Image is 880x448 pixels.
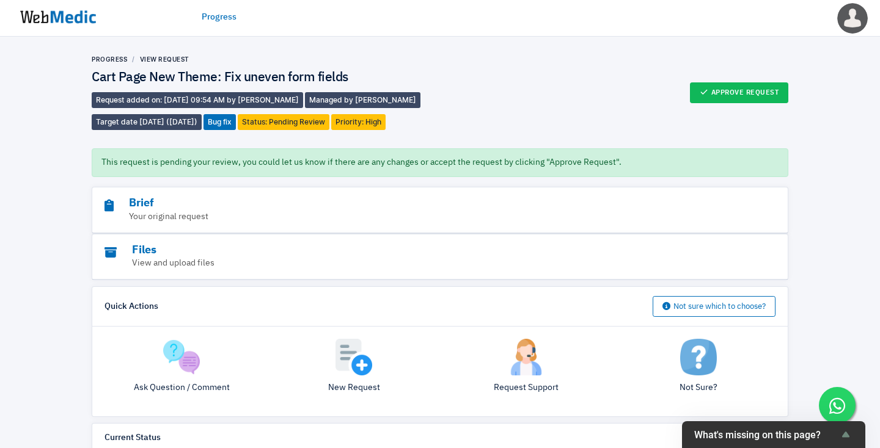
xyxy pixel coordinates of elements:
[277,381,431,394] p: New Request
[680,339,717,375] img: not-sure.png
[508,339,544,375] img: support.png
[305,92,420,108] span: Managed by [PERSON_NAME]
[238,114,329,130] span: Status: Pending Review
[202,11,237,24] a: Progress
[690,82,789,103] button: Approve Request
[163,339,200,375] img: question.png
[694,427,853,442] button: Show survey - What's missing on this page?
[92,55,440,64] nav: breadcrumb
[204,114,236,130] span: Bug fix
[621,381,776,394] p: Not Sure?
[105,381,258,394] p: Ask Question / Comment
[92,56,127,63] a: Progress
[105,211,708,223] p: Your original request
[105,433,161,444] h6: Current Status
[105,244,708,258] h3: Files
[92,114,202,130] span: Target date [DATE] ([DATE])
[449,381,603,394] p: Request Support
[105,257,708,270] p: View and upload files
[331,114,386,130] span: Priority: High
[105,302,158,313] h6: Quick Actions
[694,429,838,441] span: What's missing on this page?
[335,339,372,375] img: add.png
[92,92,303,108] span: Request added on: [DATE] 09:54 AM by [PERSON_NAME]
[92,70,440,86] h4: Cart Page New Theme: Fix uneven form fields
[140,56,189,63] a: View Request
[105,197,708,211] h3: Brief
[653,296,776,317] button: Not sure which to choose?
[92,148,788,177] div: This request is pending your review, you could let us know if there are any changes or accept the...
